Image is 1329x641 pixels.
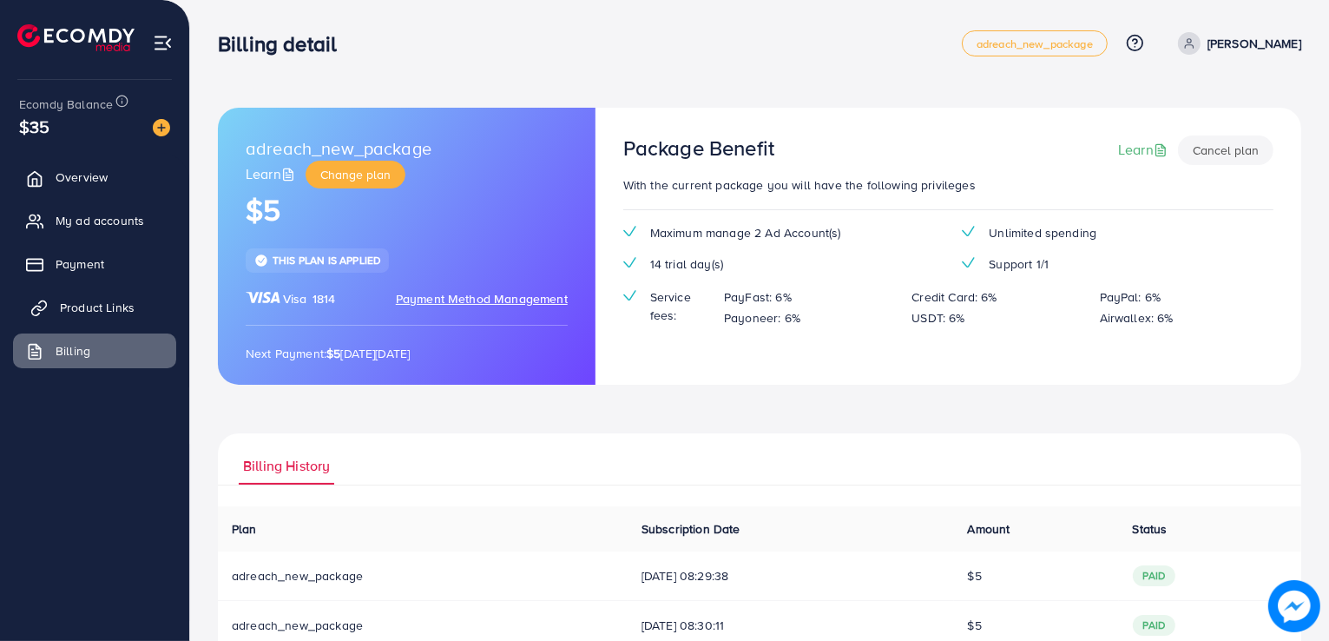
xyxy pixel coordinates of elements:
p: Payoneer: 6% [724,307,800,328]
span: paid [1133,565,1176,586]
span: 14 trial day(s) [650,255,723,273]
p: PayFast: 6% [724,287,792,307]
a: [PERSON_NAME] [1171,32,1301,55]
a: Learn [1118,140,1171,160]
span: Billing History [243,456,330,476]
h3: Billing detail [218,31,351,56]
img: menu [153,33,173,53]
a: My ad accounts [13,203,176,238]
span: [DATE] 08:30:11 [641,617,940,634]
button: Cancel plan [1178,135,1273,165]
span: adreach_new_package [246,135,431,161]
img: logo [17,24,135,51]
p: PayPal: 6% [1100,287,1161,307]
p: [PERSON_NAME] [1207,33,1301,54]
img: image [153,119,170,136]
a: Payment [13,247,176,281]
span: adreach_new_package [232,617,363,634]
span: Unlimited spending [989,224,1096,241]
span: Payment Method Management [396,290,568,307]
img: tick [254,254,268,268]
button: Change plan [306,161,405,188]
p: Airwallex: 6% [1100,307,1174,328]
a: Overview [13,160,176,195]
span: Billing [56,342,90,360]
span: [DATE] 08:29:38 [641,567,940,585]
span: Support 1/1 [989,255,1049,273]
a: adreach_new_package [962,30,1108,56]
span: Service fees: [650,288,710,324]
span: Product Links [60,299,135,316]
img: brand [246,290,280,305]
a: Learn [246,164,299,184]
span: adreach_new_package [232,567,363,585]
a: Billing [13,334,176,368]
span: Change plan [320,166,391,183]
span: Amount [968,520,1010,538]
img: tick [962,226,975,237]
span: Plan [232,520,257,538]
img: tick [623,226,636,237]
span: Payment [56,255,104,273]
span: Visa [283,290,307,307]
p: Next Payment: [DATE][DATE] [246,343,568,364]
img: tick [623,290,636,301]
p: With the current package you will have the following privileges [623,175,1273,195]
span: Maximum manage 2 Ad Account(s) [650,224,841,241]
h1: $5 [246,193,568,228]
span: Status [1133,520,1168,538]
span: Subscription Date [641,520,740,538]
span: adreach_new_package [977,38,1093,50]
img: image [1268,580,1320,632]
span: This plan is applied [273,253,380,268]
span: Overview [56,169,108,186]
span: 1814 [313,290,336,307]
span: $5 [968,617,982,634]
span: $5 [968,567,982,585]
img: tick [623,257,636,268]
span: Ecomdy Balance [19,96,113,113]
p: USDT: 6% [911,307,964,328]
img: tick [962,257,975,268]
span: paid [1133,615,1176,636]
p: Credit Card: 6% [911,287,997,307]
span: $35 [19,114,49,139]
strong: $5 [326,345,340,362]
span: My ad accounts [56,212,144,229]
a: Product Links [13,290,176,325]
h3: Package Benefit [623,135,774,161]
